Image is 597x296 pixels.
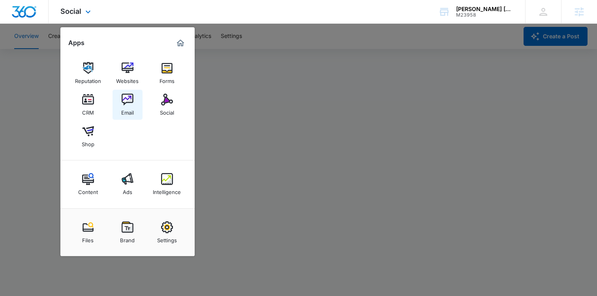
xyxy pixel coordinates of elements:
a: Files [73,217,103,247]
div: Shop [82,137,94,147]
div: Files [82,233,94,243]
a: Websites [113,58,143,88]
a: Shop [73,121,103,151]
div: CRM [82,106,94,116]
a: Ads [113,169,143,199]
a: Reputation [73,58,103,88]
div: Websites [116,74,139,84]
a: Marketing 360® Dashboard [174,37,187,49]
div: Forms [160,74,175,84]
div: Reputation [75,74,101,84]
a: CRM [73,90,103,120]
div: Brand [120,233,135,243]
a: Social [152,90,182,120]
div: account name [456,6,514,12]
div: Social [160,106,174,116]
a: Intelligence [152,169,182,199]
div: Content [78,185,98,195]
a: Content [73,169,103,199]
h2: Apps [68,39,84,47]
div: account id [456,12,514,18]
a: Email [113,90,143,120]
a: Settings [152,217,182,247]
span: Social [60,7,81,15]
div: Ads [123,185,132,195]
a: Forms [152,58,182,88]
div: Email [121,106,134,116]
a: Brand [113,217,143,247]
div: Settings [157,233,177,243]
div: Intelligence [153,185,181,195]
